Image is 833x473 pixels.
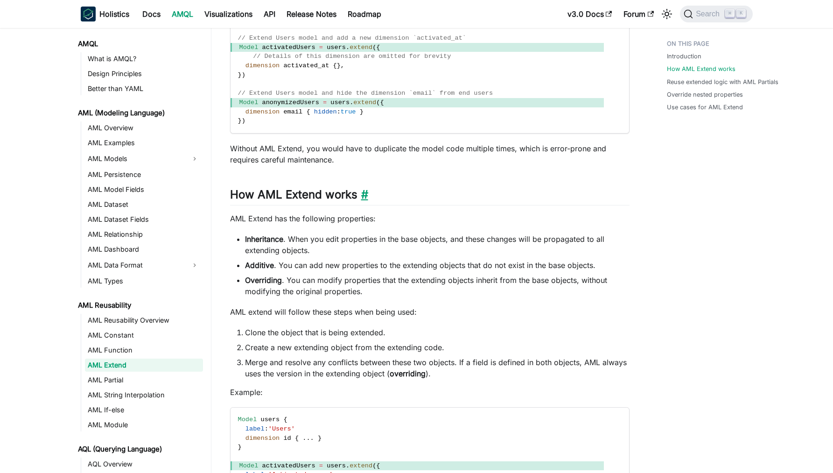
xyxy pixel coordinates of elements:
[310,435,314,442] span: .
[245,342,630,353] li: Create a new extending object from the extending code.
[283,108,302,115] span: email
[736,9,746,18] kbd: K
[85,213,203,226] a: AML Dataset Fields
[262,99,319,106] span: anonymizedUsers
[242,71,245,78] span: )
[302,435,306,442] span: .
[166,7,199,21] a: AMQL
[85,314,203,327] a: AML Reusability Overview
[346,44,350,51] span: .
[693,10,725,18] span: Search
[85,183,203,196] a: AML Model Fields
[337,62,341,69] span: }
[245,234,283,244] strong: Inheritance
[186,151,203,166] button: Expand sidebar category 'AML Models'
[85,374,203,387] a: AML Partial
[258,7,281,21] a: API
[380,99,384,106] span: {
[283,435,291,442] span: id
[667,90,743,99] a: Override nested properties
[283,416,287,423] span: {
[346,462,350,469] span: .
[81,7,96,21] img: Holistics
[306,435,310,442] span: .
[725,9,735,18] kbd: ⌘
[238,416,257,423] span: Model
[323,99,327,106] span: =
[350,44,372,51] span: extend
[268,425,295,432] span: 'Users'
[75,37,203,50] a: AMQL
[314,108,337,115] span: hidden
[253,53,451,60] span: // Details of this dimension are omitted for brevity
[85,458,203,471] a: AQL Overview
[265,425,268,432] span: :
[667,52,701,61] a: Introduction
[245,275,630,297] li: . You can modify properties that the extending objects inherit from the base objects, without mod...
[238,444,242,451] span: }
[85,243,203,256] a: AML Dashboard
[342,7,387,21] a: Roadmap
[337,108,341,115] span: :
[85,151,186,166] a: AML Models
[295,435,299,442] span: {
[260,416,280,423] span: users
[372,44,376,51] span: (
[85,388,203,402] a: AML String Interpolation
[85,275,203,288] a: AML Types
[245,233,630,256] li: . When you edit properties in the base objects, and these changes will be propagated to all exten...
[318,435,322,442] span: }
[230,188,630,205] h2: How AML Extend works
[245,261,274,270] strong: Additive
[245,260,630,271] li: . You can add new properties to the extending objects that do not exist in the base objects.
[262,462,315,469] span: activatedUsers
[245,327,630,338] li: Clone the object that is being extended.
[85,82,203,95] a: Better than YAML
[75,106,203,120] a: AML (Modeling Language)
[341,108,356,115] span: true
[245,357,630,379] li: Merge and resolve any conflicts between these two objects. If a field is defined in both objects,...
[238,90,493,97] span: // Extend Users model and hide the dimension `email` from end users
[230,387,630,398] p: Example:
[85,329,203,342] a: AML Constant
[75,443,203,456] a: AQL (Querying Language)
[75,299,203,312] a: AML Reusability
[353,99,376,106] span: extend
[283,62,329,69] span: activated_at
[350,462,372,469] span: extend
[390,369,426,378] strong: overriding
[330,99,350,106] span: users
[85,228,203,241] a: AML Relationship
[85,198,203,211] a: AML Dataset
[199,7,258,21] a: Visualizations
[85,52,203,65] a: What is AMQL?
[667,64,735,73] a: How AML Extend works
[242,117,245,124] span: )
[85,344,203,357] a: AML Function
[357,188,368,201] a: Direct link to How AML Extend works
[85,136,203,149] a: AML Examples
[306,108,310,115] span: {
[319,462,323,469] span: =
[562,7,618,21] a: v3.0 Docs
[99,8,129,20] b: Holistics
[85,168,203,181] a: AML Persistence
[372,462,376,469] span: (
[239,462,259,469] span: Model
[245,435,280,442] span: dimension
[360,108,364,115] span: }
[85,418,203,431] a: AML Module
[230,213,630,224] p: AML Extend has the following properties:
[230,143,630,165] p: Without AML Extend, you would have to duplicate the model code multiple times, which is error-pro...
[350,99,353,106] span: .
[667,78,778,86] a: Reuse extended logic with AML Partials
[85,121,203,134] a: AML Overview
[680,6,752,22] button: Search (Command+K)
[238,117,242,124] span: }
[137,7,166,21] a: Docs
[319,44,323,51] span: =
[341,62,344,69] span: ,
[238,35,466,42] span: // Extend Users model and add a new dimension `activated_at`
[376,99,380,106] span: (
[376,462,380,469] span: {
